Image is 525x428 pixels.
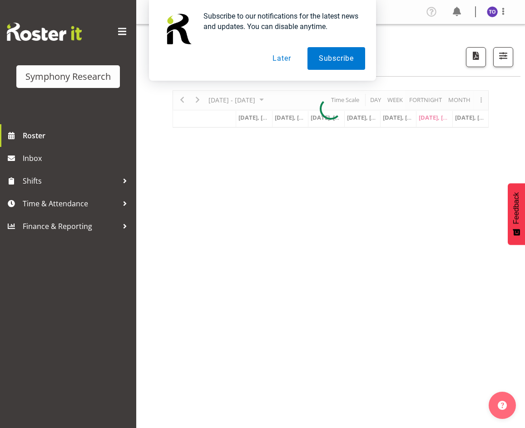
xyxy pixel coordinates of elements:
[508,183,525,245] button: Feedback - Show survey
[498,401,507,410] img: help-xxl-2.png
[23,197,118,210] span: Time & Attendance
[512,192,520,224] span: Feedback
[196,11,365,32] div: Subscribe to our notifications for the latest news and updates. You can disable anytime.
[261,47,302,70] button: Later
[23,129,132,142] span: Roster
[160,11,196,47] img: notification icon
[23,219,118,233] span: Finance & Reporting
[307,47,365,70] button: Subscribe
[23,174,118,188] span: Shifts
[23,151,132,165] span: Inbox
